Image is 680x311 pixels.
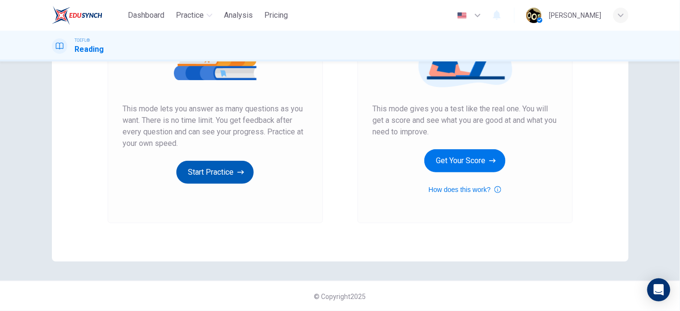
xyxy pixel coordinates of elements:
[647,278,670,301] div: Open Intercom Messenger
[429,184,501,195] button: How does this work?
[176,10,204,21] span: Practice
[128,10,164,21] span: Dashboard
[424,149,506,172] button: Get Your Score
[52,6,102,25] img: EduSynch logo
[220,7,257,24] button: Analysis
[75,37,90,44] span: TOEFL®
[456,12,468,19] img: en
[123,103,308,149] span: This mode lets you answer as many questions as you want. There is no time limit. You get feedback...
[176,161,254,184] button: Start Practice
[52,6,124,25] a: EduSynch logo
[264,10,288,21] span: Pricing
[75,44,104,55] h1: Reading
[224,10,253,21] span: Analysis
[124,7,168,24] button: Dashboard
[172,7,216,24] button: Practice
[549,10,602,21] div: [PERSON_NAME]
[260,7,292,24] button: Pricing
[314,293,366,300] span: © Copyright 2025
[373,103,557,138] span: This mode gives you a test like the real one. You will get a score and see what you are good at a...
[526,8,542,23] img: Profile picture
